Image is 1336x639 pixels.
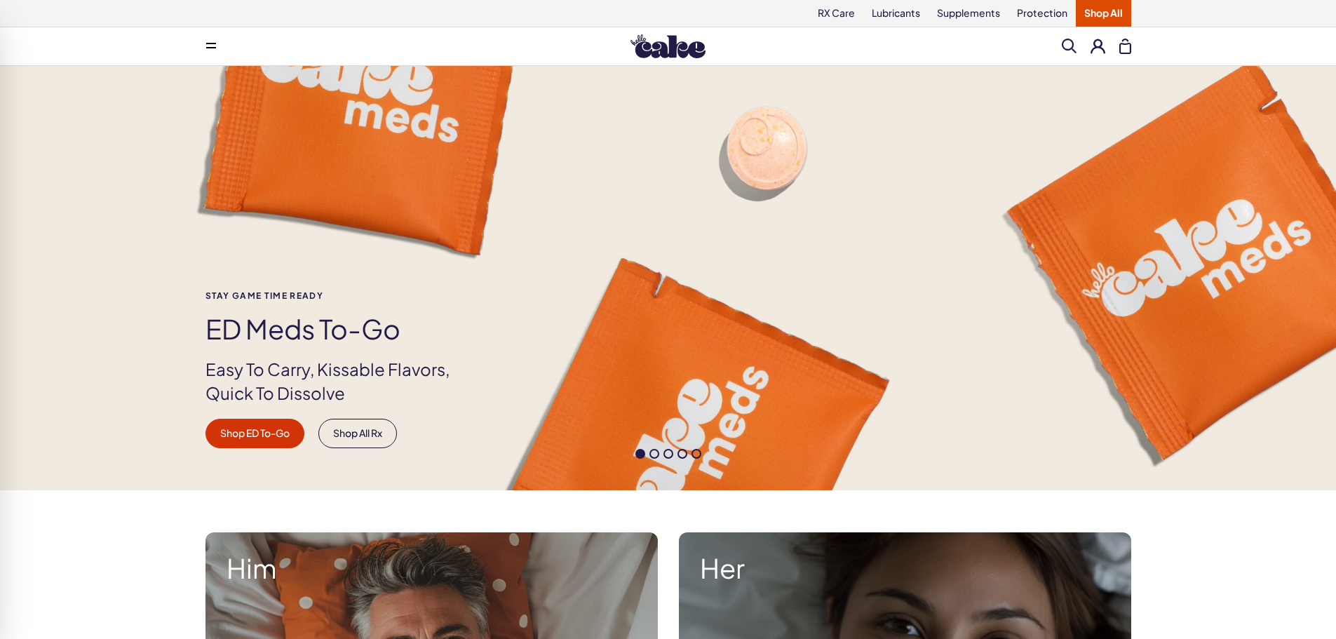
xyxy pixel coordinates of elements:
p: Easy To Carry, Kissable Flavors, Quick To Dissolve [205,358,473,405]
a: Shop All Rx [318,419,397,448]
strong: Him [227,553,637,583]
h1: ED Meds to-go [205,314,473,344]
img: Hello Cake [630,34,706,58]
span: Stay Game time ready [205,291,473,300]
strong: Her [700,553,1110,583]
a: Shop ED To-Go [205,419,304,448]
